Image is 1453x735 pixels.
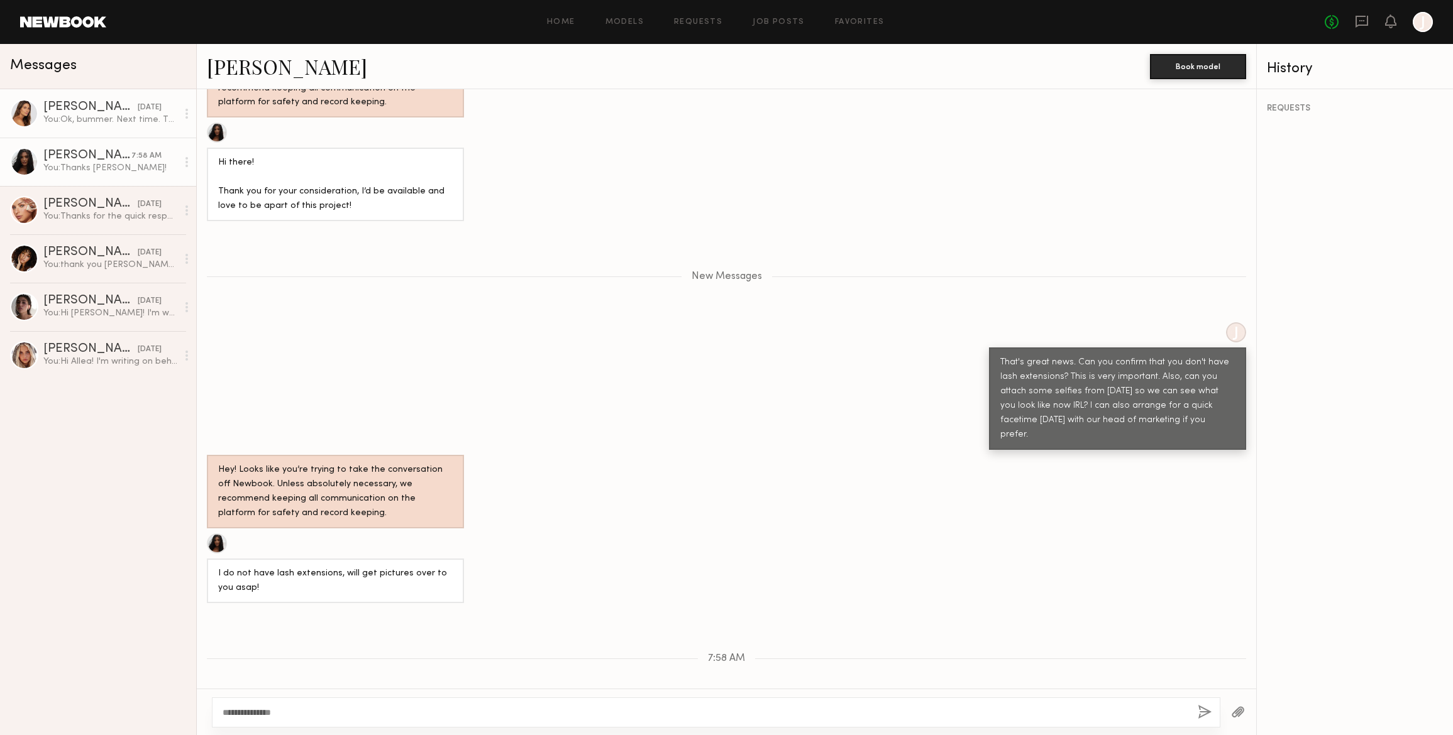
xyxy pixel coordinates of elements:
[692,271,762,282] span: New Messages
[605,18,644,26] a: Models
[138,295,162,307] div: [DATE]
[1150,60,1246,71] a: Book model
[207,53,367,80] a: [PERSON_NAME]
[1413,12,1433,32] a: J
[138,247,162,259] div: [DATE]
[753,18,805,26] a: Job Posts
[43,198,138,210] div: [PERSON_NAME]
[43,210,177,222] div: You: Thanks for the quick response. We would pay your listed day rate. Let me check with the team...
[43,246,138,259] div: [PERSON_NAME]
[708,653,745,664] span: 7:58 AM
[43,295,138,307] div: [PERSON_NAME]
[43,356,177,367] div: You: Hi Allea! I'm writing on behalf of makeup brand caliray. We are interested in hiring you for...
[138,102,162,114] div: [DATE]
[547,18,575,26] a: Home
[835,18,885,26] a: Favorites
[1000,356,1235,442] div: That's great news. Can you confirm that you don't have lash extensions? This is very important. A...
[218,463,453,521] div: Hey! Looks like you’re trying to take the conversation off Newbook. Unless absolutely necessary, ...
[43,150,131,162] div: [PERSON_NAME]
[131,150,162,162] div: 7:58 AM
[10,58,77,73] span: Messages
[43,162,177,174] div: You: Thanks [PERSON_NAME]!
[1150,54,1246,79] button: Book model
[138,344,162,356] div: [DATE]
[43,259,177,271] div: You: thank you [PERSON_NAME]! I will share with the team and get back to you.
[43,101,138,114] div: [PERSON_NAME]
[43,343,138,356] div: [PERSON_NAME]
[1267,104,1443,113] div: REQUESTS
[218,567,453,596] div: I do not have lash extensions, will get pictures over to you asap!
[43,114,177,126] div: You: Ok, bummer. Next time. Thanks!
[674,18,722,26] a: Requests
[218,156,453,214] div: Hi there! Thank you for your consideration, I’d be available and love to be apart of this project!
[43,307,177,319] div: You: Hi [PERSON_NAME]! I'm writing on behalf of makeup brand caliray. We are interested in hiring...
[138,199,162,210] div: [DATE]
[1267,62,1443,76] div: History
